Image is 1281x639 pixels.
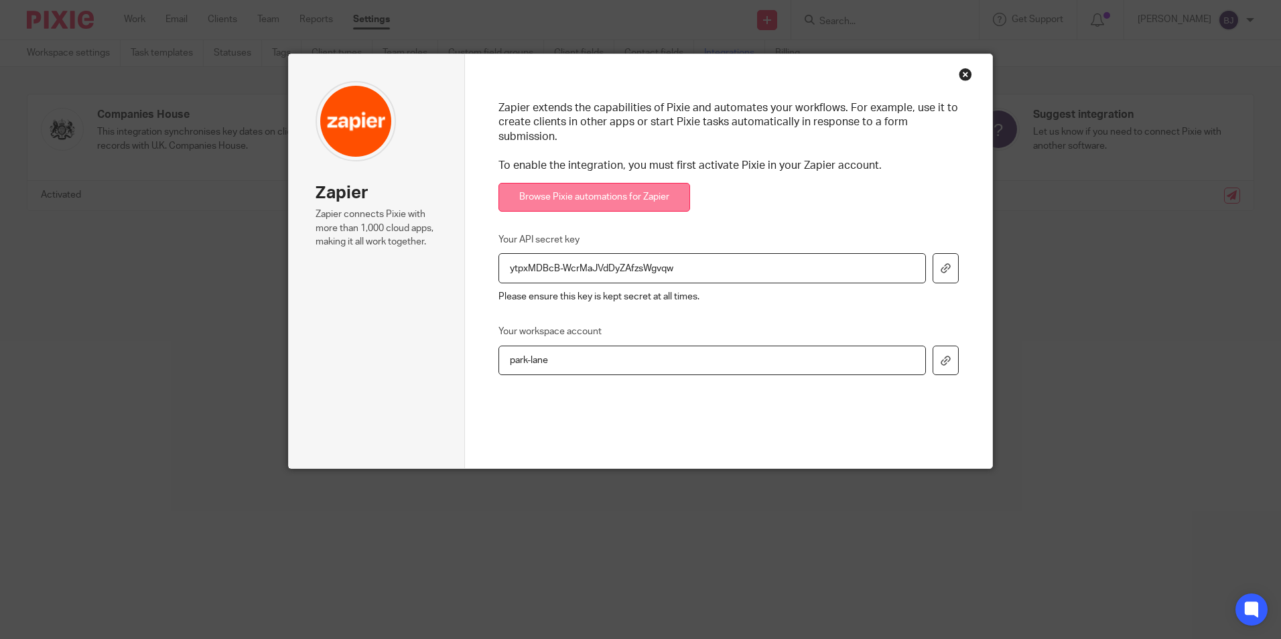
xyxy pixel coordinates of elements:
p: Zapier extends the capabilities of Pixie and automates your workflows. For example, use it to cre... [498,101,959,173]
img: zapier-icon.png [316,81,396,161]
div: Copy [926,253,958,283]
a: Browse Pixie automations for Zapier [498,183,690,212]
label: Your workspace account [498,325,602,338]
i: Copy [941,263,951,273]
div: Copy [926,346,958,376]
h2: Zapier [316,182,437,204]
p: Please ensure this key is kept secret at all times. [498,290,959,303]
div: Close this dialog window [959,68,972,81]
label: Your API secret key [498,233,580,246]
p: Zapier connects Pixie with more than 1,000 cloud apps, making it all work together. [316,208,437,248]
